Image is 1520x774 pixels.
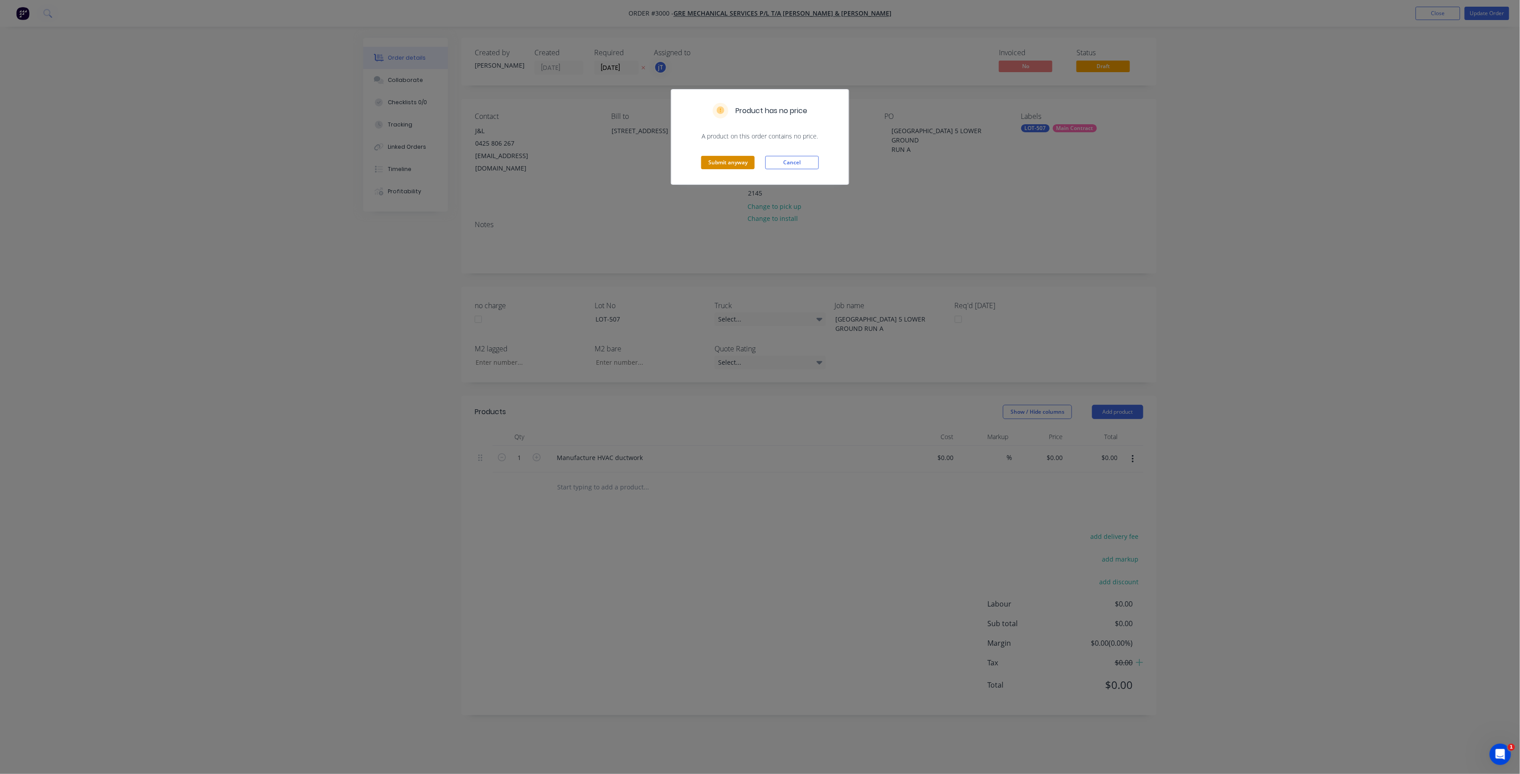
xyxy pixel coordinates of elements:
h5: Product has no price [735,106,807,116]
span: 1 [1508,744,1515,751]
span: A product on this order contains no price. [682,132,838,141]
iframe: Intercom live chat [1490,744,1511,765]
button: Submit anyway [701,156,755,169]
button: Cancel [765,156,819,169]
